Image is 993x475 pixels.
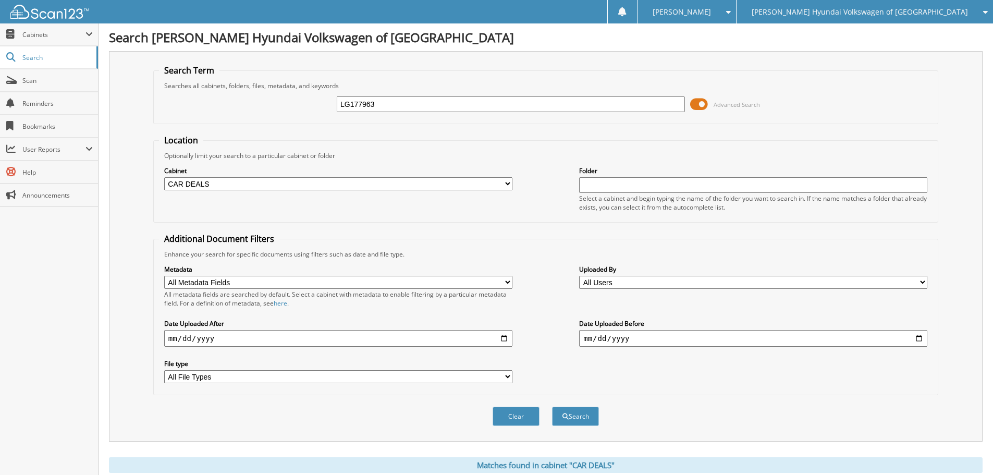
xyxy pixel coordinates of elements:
span: Announcements [22,191,93,200]
div: Enhance your search for specific documents using filters such as date and file type. [159,250,933,259]
h1: Search [PERSON_NAME] Hyundai Volkswagen of [GEOGRAPHIC_DATA] [109,29,983,46]
div: Matches found in cabinet "CAR DEALS" [109,457,983,473]
div: Optionally limit your search to a particular cabinet or folder [159,151,933,160]
span: Cabinets [22,30,85,39]
legend: Additional Document Filters [159,233,279,245]
label: File type [164,359,512,368]
div: Searches all cabinets, folders, files, metadata, and keywords [159,81,933,90]
label: Date Uploaded Before [579,319,927,328]
button: Search [552,407,599,426]
legend: Search Term [159,65,219,76]
div: All metadata fields are searched by default. Select a cabinet with metadata to enable filtering b... [164,290,512,308]
span: [PERSON_NAME] Hyundai Volkswagen of [GEOGRAPHIC_DATA] [752,9,968,15]
img: scan123-logo-white.svg [10,5,89,19]
label: Uploaded By [579,265,927,274]
input: end [579,330,927,347]
input: start [164,330,512,347]
span: [PERSON_NAME] [653,9,711,15]
a: here [274,299,287,308]
legend: Location [159,135,203,146]
span: Reminders [22,99,93,108]
span: User Reports [22,145,85,154]
label: Date Uploaded After [164,319,512,328]
span: Help [22,168,93,177]
span: Scan [22,76,93,85]
button: Clear [493,407,540,426]
span: Advanced Search [714,101,760,108]
span: Bookmarks [22,122,93,131]
label: Folder [579,166,927,175]
div: Select a cabinet and begin typing the name of the folder you want to search in. If the name match... [579,194,927,212]
label: Metadata [164,265,512,274]
span: Search [22,53,91,62]
label: Cabinet [164,166,512,175]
